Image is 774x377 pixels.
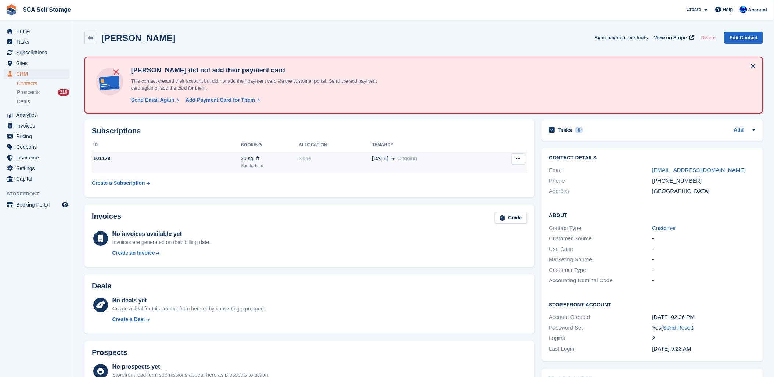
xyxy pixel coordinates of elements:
h2: About [549,211,756,219]
div: Last Login [549,345,652,353]
div: 25 sq. ft [241,155,299,162]
a: Edit Contact [724,32,763,44]
div: Marketing Source [549,255,652,264]
span: Sites [16,58,60,68]
a: Preview store [61,200,69,209]
a: Deals [17,98,69,105]
th: Booking [241,139,299,151]
h2: Prospects [92,348,127,357]
img: stora-icon-8386f47178a22dfd0bd8f6a31ec36ba5ce8667c1dd55bd0f319d3a0aa187defe.svg [6,4,17,15]
span: ( ) [661,324,694,331]
span: Create [687,6,701,13]
p: This contact created their account but did not add their payment card via the customer portal. Se... [128,78,385,92]
a: menu [4,69,69,79]
span: Storefront [7,190,73,198]
div: 101179 [92,155,241,162]
a: Contacts [17,80,69,87]
a: menu [4,58,69,68]
a: menu [4,26,69,36]
h2: Tasks [558,127,572,133]
span: Pricing [16,131,60,141]
a: [EMAIL_ADDRESS][DOMAIN_NAME] [652,167,746,173]
div: Customer Type [549,266,652,274]
div: Email [549,166,652,175]
div: 0 [575,127,583,133]
th: Allocation [299,139,372,151]
span: Tasks [16,37,60,47]
span: Analytics [16,110,60,120]
span: Deals [17,98,30,105]
span: Invoices [16,121,60,131]
span: Account [748,6,767,14]
a: Create a Subscription [92,176,150,190]
a: menu [4,37,69,47]
a: View on Stripe [651,32,696,44]
div: Accounting Nominal Code [549,276,652,285]
div: Customer Source [549,234,652,243]
div: 2 [652,334,756,342]
time: 2025-08-13 08:23:12 UTC [652,345,691,352]
div: Create a Deal [112,316,145,323]
div: Invoices are generated on their billing date. [112,238,211,246]
div: [DATE] 02:26 PM [652,313,756,322]
div: None [299,155,372,162]
a: menu [4,152,69,163]
div: Address [549,187,652,195]
a: Create a Deal [112,316,266,323]
a: menu [4,163,69,173]
span: Subscriptions [16,47,60,58]
a: Send Reset [663,324,692,331]
img: no-card-linked-e7822e413c904bf8b177c4d89f31251c4716f9871600ec3ca5bfc59e148c83f4.svg [94,66,125,97]
button: Delete [698,32,719,44]
span: Booking Portal [16,200,60,210]
a: Customer [652,225,676,231]
span: [DATE] [372,155,388,162]
a: menu [4,47,69,58]
a: menu [4,121,69,131]
div: Create a Subscription [92,179,145,187]
div: No prospects yet [112,362,270,371]
span: Ongoing [397,155,417,161]
a: menu [4,174,69,184]
div: Use Case [549,245,652,254]
div: No deals yet [112,296,266,305]
h2: Invoices [92,212,121,224]
h4: [PERSON_NAME] did not add their payment card [128,66,385,75]
a: menu [4,110,69,120]
div: - [652,276,756,285]
a: Add [734,126,744,134]
div: - [652,266,756,274]
div: Logins [549,334,652,342]
div: Account Created [549,313,652,322]
div: - [652,234,756,243]
div: - [652,255,756,264]
div: Phone [549,177,652,185]
h2: Subscriptions [92,127,527,135]
div: - [652,245,756,254]
a: Add Payment Card for Them [183,96,260,104]
div: [PHONE_NUMBER] [652,177,756,185]
span: Home [16,26,60,36]
a: Prospects 216 [17,89,69,96]
a: Guide [495,212,527,224]
div: Add Payment Card for Them [186,96,255,104]
div: Yes [652,324,756,332]
div: No invoices available yet [112,230,211,238]
button: Sync payment methods [595,32,648,44]
span: Help [723,6,733,13]
th: ID [92,139,241,151]
div: Contact Type [549,224,652,233]
span: Settings [16,163,60,173]
a: Create an Invoice [112,249,211,257]
a: menu [4,131,69,141]
h2: Contact Details [549,155,756,161]
a: menu [4,142,69,152]
h2: Storefront Account [549,301,756,308]
div: Sunderland [241,162,299,169]
span: Coupons [16,142,60,152]
div: [GEOGRAPHIC_DATA] [652,187,756,195]
div: Create an Invoice [112,249,155,257]
div: Password Set [549,324,652,332]
a: SCA Self Storage [20,4,74,16]
span: View on Stripe [654,34,687,42]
